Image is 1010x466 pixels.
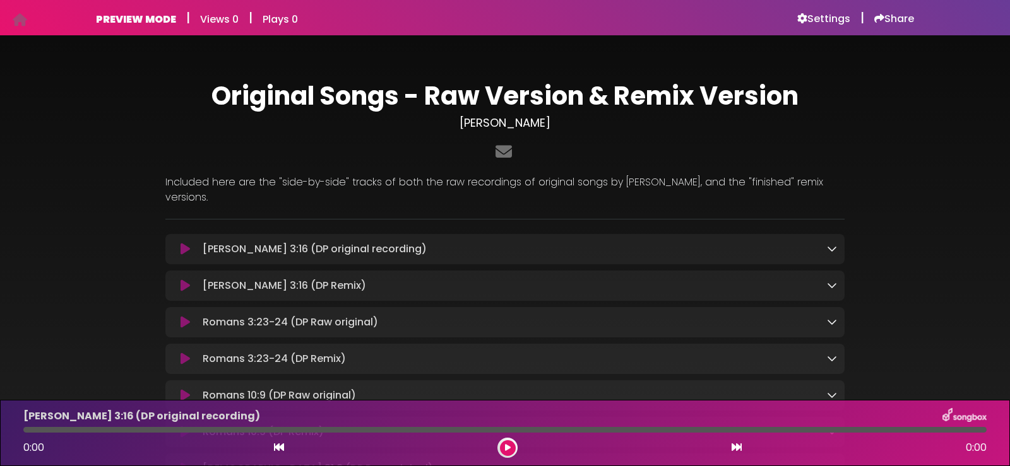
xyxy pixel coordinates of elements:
[203,278,366,293] p: [PERSON_NAME] 3:16 (DP Remix)
[797,13,850,25] a: Settings
[203,315,378,330] p: Romans 3:23-24 (DP Raw original)
[203,351,346,366] p: Romans 3:23-24 (DP Remix)
[263,13,298,25] h6: Plays 0
[165,116,845,130] h3: [PERSON_NAME]
[165,175,845,205] p: Included here are the "side-by-side" tracks of both the raw recordings of original songs by [PERS...
[96,13,176,25] h6: PREVIEW MODE
[203,242,427,257] p: [PERSON_NAME] 3:16 (DP original recording)
[23,440,44,455] span: 0:00
[966,440,987,455] span: 0:00
[165,81,845,111] h1: Original Songs - Raw Version & Remix Version
[203,388,356,403] p: Romans 10:9 (DP Raw original)
[860,10,864,25] h5: |
[942,408,987,424] img: songbox-logo-white.png
[23,409,260,424] p: [PERSON_NAME] 3:16 (DP original recording)
[249,10,252,25] h5: |
[186,10,190,25] h5: |
[200,13,239,25] h6: Views 0
[874,13,914,25] a: Share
